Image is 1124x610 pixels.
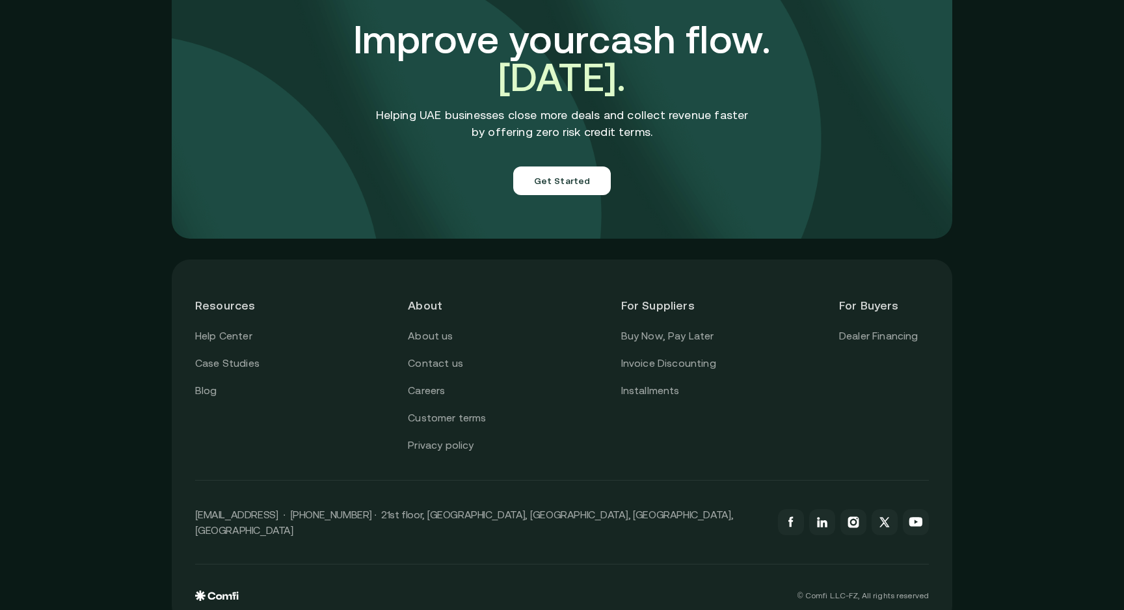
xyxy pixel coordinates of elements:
[498,55,626,99] span: [DATE].
[621,283,716,328] header: For Suppliers
[408,437,474,454] a: Privacy policy
[621,382,680,399] a: Installments
[195,382,217,399] a: Blog
[621,355,716,372] a: Invoice Discounting
[195,283,285,328] header: Resources
[408,328,453,345] a: About us
[408,355,463,372] a: Contact us
[408,382,445,399] a: Careers
[376,107,749,140] p: Helping UAE businesses close more deals and collect revenue faster by offering zero risk credit t...
[839,283,929,328] header: For Buyers
[195,590,239,601] img: comfi logo
[408,283,498,328] header: About
[195,328,252,345] a: Help Center
[286,21,838,96] h3: Improve your cash flow.
[408,410,486,427] a: Customer terms
[513,166,611,195] button: Get Started
[797,591,929,600] p: © Comfi L.L.C-FZ, All rights reserved
[621,328,714,345] a: Buy Now, Pay Later
[839,328,918,345] a: Dealer Financing
[195,507,765,538] p: [EMAIL_ADDRESS] · [PHONE_NUMBER] · 21st floor, [GEOGRAPHIC_DATA], [GEOGRAPHIC_DATA], [GEOGRAPHIC_...
[195,355,260,372] a: Case Studies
